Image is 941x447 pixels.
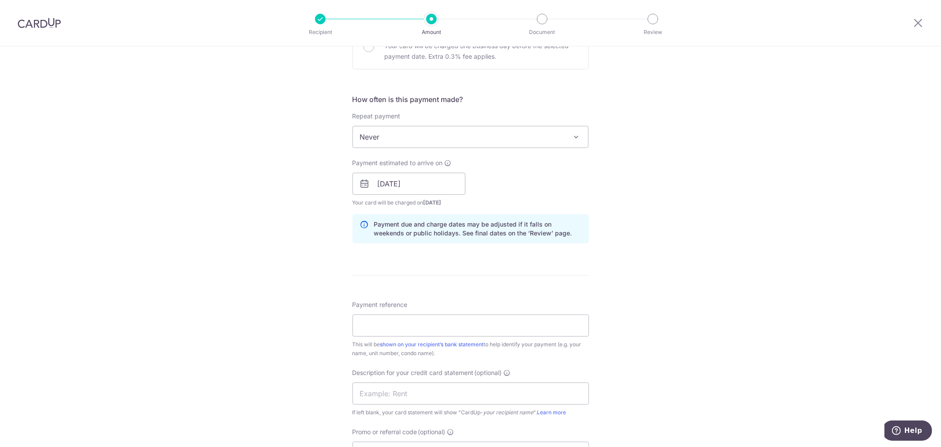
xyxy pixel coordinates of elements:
span: [DATE] [424,199,442,206]
span: Never [352,126,589,148]
span: (optional) [418,428,446,436]
p: Payment due and charge dates may be adjusted if it falls on weekends or public holidays. See fina... [374,220,581,238]
span: Payment estimated to arrive on [352,159,443,167]
label: Repeat payment [352,112,401,121]
input: DD / MM / YYYY [352,173,465,195]
img: CardUp [18,18,61,28]
p: Document [510,28,575,37]
span: Promo or referral code [352,428,417,436]
span: Description for your credit card statement [352,368,474,377]
span: Your card will be charged on [352,198,465,207]
p: Amount [399,28,464,37]
a: Learn more [537,409,566,416]
iframe: Opens a widget where you can find more information [885,420,932,443]
i: your recipient name [484,409,534,416]
span: Never [353,126,589,148]
span: Payment reference [352,300,408,309]
p: Review [620,28,686,37]
a: shown on your recipient’s bank statement [380,341,484,348]
span: (optional) [475,368,502,377]
h5: How often is this payment made? [352,94,589,105]
div: This will be to help identify your payment (e.g. your name, unit number, condo name). [352,340,589,358]
input: Example: Rent [352,383,589,405]
p: Your card will be charged one business day before the selected payment date. Extra 0.3% fee applies. [385,41,578,62]
p: Recipient [288,28,353,37]
div: If left blank, your card statement will show "CardUp- ". [352,408,589,417]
